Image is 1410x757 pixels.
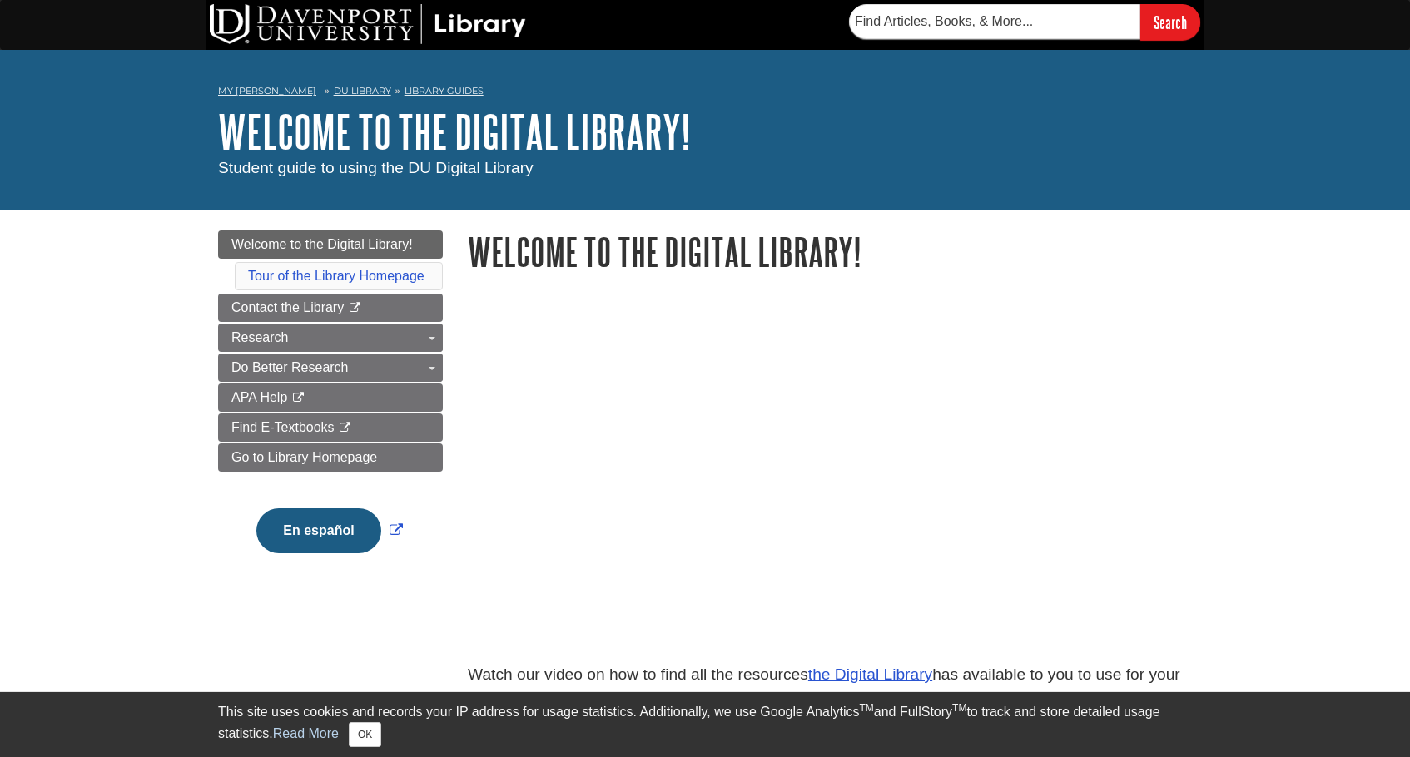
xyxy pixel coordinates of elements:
span: Find E-Textbooks [231,420,335,434]
a: Go to Library Homepage [218,443,443,472]
span: Contact the Library [231,300,344,314]
a: DU Library [334,85,391,96]
a: Library Guides [405,85,484,96]
sup: TM [952,702,966,714]
span: Go to Library Homepage [231,450,377,464]
a: Link opens in new window [252,523,406,537]
div: This site uses cookies and records your IP address for usage statistics. Additionally, we use Goo... [218,702,1192,747]
button: Close [349,722,381,747]
a: Welcome to the Digital Library! [218,106,691,157]
nav: breadcrumb [218,80,1192,106]
input: Find Articles, Books, & More... [849,4,1140,39]
a: APA Help [218,383,443,412]
button: En español [256,508,380,553]
a: Contact the Library [218,294,443,322]
i: This link opens in a new window [338,423,352,433]
span: Do Better Research [231,360,349,374]
div: Guide Page Menu [218,230,443,581]
a: Do Better Research [218,354,443,382]
p: Watch our video on how to find all the resources has available to you to use for your classes. [468,663,1192,711]
span: APA Help [231,390,287,404]
sup: TM [859,702,873,714]
h1: Welcome to the Digital Library! [468,230,1192,273]
input: Search [1140,4,1200,40]
span: Research [231,330,288,344]
i: This link opens in a new window [291,393,305,403]
span: Student guide to using the DU Digital Library [218,159,534,176]
a: Read More [273,726,339,740]
img: DU Library [210,4,526,44]
form: Searches DU Library's articles, books, and more [849,4,1200,40]
a: the Digital Library [808,665,932,683]
a: Welcome to the Digital Library! [218,230,443,259]
span: Welcome to the Digital Library! [231,237,413,251]
i: This link opens in a new window [348,303,362,314]
a: Tour of the Library Homepage [248,269,424,283]
a: Find E-Textbooks [218,413,443,442]
a: Research [218,324,443,352]
a: My [PERSON_NAME] [218,84,316,98]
